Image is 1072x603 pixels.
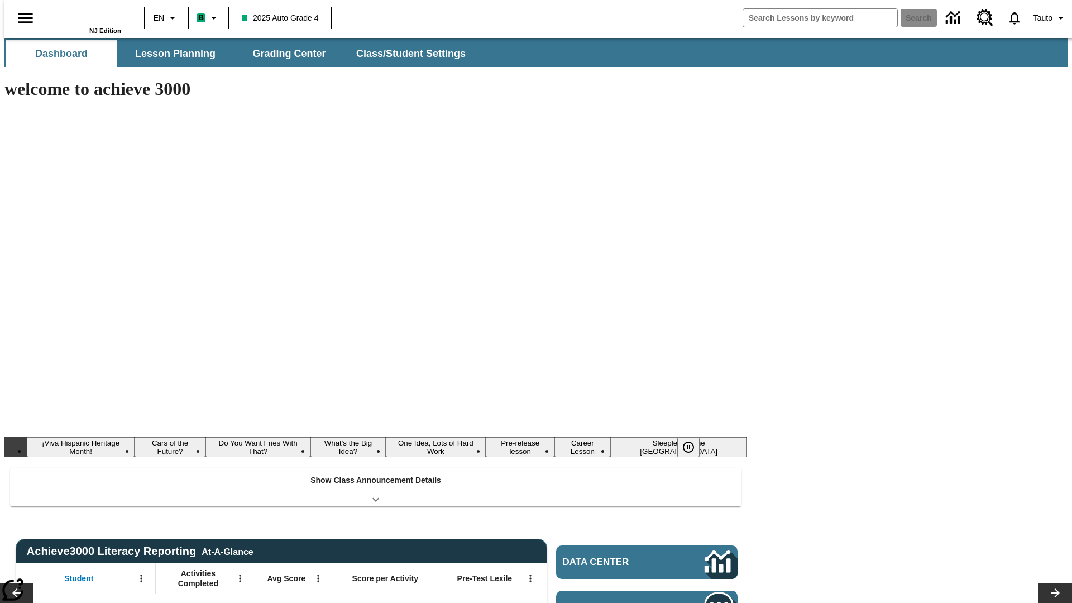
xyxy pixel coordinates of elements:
a: Notifications [1000,3,1029,32]
div: Home [49,4,121,34]
span: Student [64,573,93,583]
button: Slide 1 ¡Viva Hispanic Heritage Month! [27,437,135,457]
div: Pause [677,437,711,457]
h1: welcome to achieve 3000 [4,79,747,99]
p: Show Class Announcement Details [310,475,441,486]
a: Data Center [556,545,738,579]
button: Profile/Settings [1029,8,1072,28]
div: SubNavbar [4,40,476,67]
span: Score per Activity [352,573,419,583]
button: Slide 7 Career Lesson [554,437,610,457]
span: Pre-Test Lexile [457,573,513,583]
button: Class/Student Settings [347,40,475,67]
button: Grading Center [233,40,345,67]
span: Activities Completed [161,568,235,588]
button: Slide 4 What's the Big Idea? [310,437,385,457]
button: Slide 2 Cars of the Future? [135,437,205,457]
span: NJ Edition [89,27,121,34]
button: Pause [677,437,700,457]
a: Home [49,5,121,27]
span: Avg Score [267,573,305,583]
span: EN [154,12,164,24]
button: Slide 3 Do You Want Fries With That? [205,437,310,457]
span: Achieve3000 Literacy Reporting [27,545,253,558]
a: Data Center [939,3,970,33]
a: Resource Center, Will open in new tab [970,3,1000,33]
button: Dashboard [6,40,117,67]
button: Open Menu [310,570,327,587]
span: Data Center [563,557,667,568]
span: Tauto [1033,12,1052,24]
input: search field [743,9,897,27]
button: Boost Class color is mint green. Change class color [192,8,225,28]
button: Lesson Planning [119,40,231,67]
button: Open side menu [9,2,42,35]
button: Slide 8 Sleepless in the Animal Kingdom [610,437,747,457]
div: Show Class Announcement Details [10,468,741,506]
button: Open Menu [232,570,248,587]
button: Open Menu [133,570,150,587]
button: Language: EN, Select a language [149,8,184,28]
div: At-A-Glance [202,545,253,557]
button: Slide 6 Pre-release lesson [486,437,554,457]
button: Open Menu [522,570,539,587]
span: B [198,11,204,25]
button: Slide 5 One Idea, Lots of Hard Work [386,437,486,457]
div: SubNavbar [4,38,1068,67]
span: 2025 Auto Grade 4 [242,12,319,24]
button: Lesson carousel, Next [1038,583,1072,603]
